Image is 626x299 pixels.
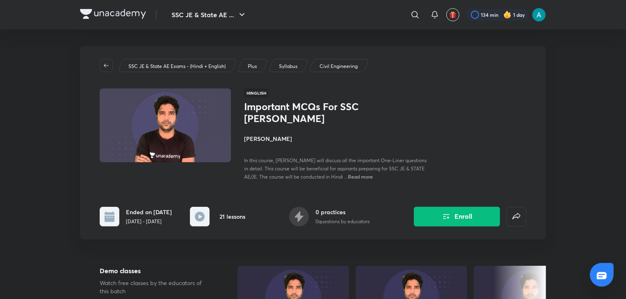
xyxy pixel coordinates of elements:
button: SSC JE & State AE ... [167,7,252,23]
p: 0 questions by educators [315,218,370,225]
a: SSC JE & State AE Exams - (Hindi + English) [127,63,227,70]
p: Plus [248,63,257,70]
a: Plus [247,63,258,70]
img: avatar [449,11,457,18]
span: Read more [348,173,373,180]
h6: Ended on [DATE] [126,208,172,216]
h1: Important MCQs For SSC [PERSON_NAME] [244,101,378,125]
p: Syllabus [279,63,297,70]
h6: 0 practices [315,208,370,216]
img: Thumbnail [98,88,232,163]
h5: Demo classes [100,266,211,276]
a: Civil Engineering [318,63,359,70]
h6: 21 lessons [219,212,245,221]
img: Company Logo [80,9,146,19]
p: Civil Engineering [320,63,358,70]
button: Enroll [414,207,500,227]
button: avatar [446,8,459,21]
span: In this course, [PERSON_NAME] will discuss all the important One-Liner questions in detail. This ... [244,157,427,180]
p: SSC JE & State AE Exams - (Hindi + English) [128,63,226,70]
button: false [507,207,526,227]
a: Company Logo [80,9,146,21]
p: [DATE] - [DATE] [126,218,172,225]
img: streak [503,11,512,19]
a: Syllabus [278,63,299,70]
img: Ajay Singh [532,8,546,22]
p: Watch free classes by the educators of this batch [100,279,211,295]
span: Hinglish [244,88,269,97]
h4: [PERSON_NAME] [244,134,428,143]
